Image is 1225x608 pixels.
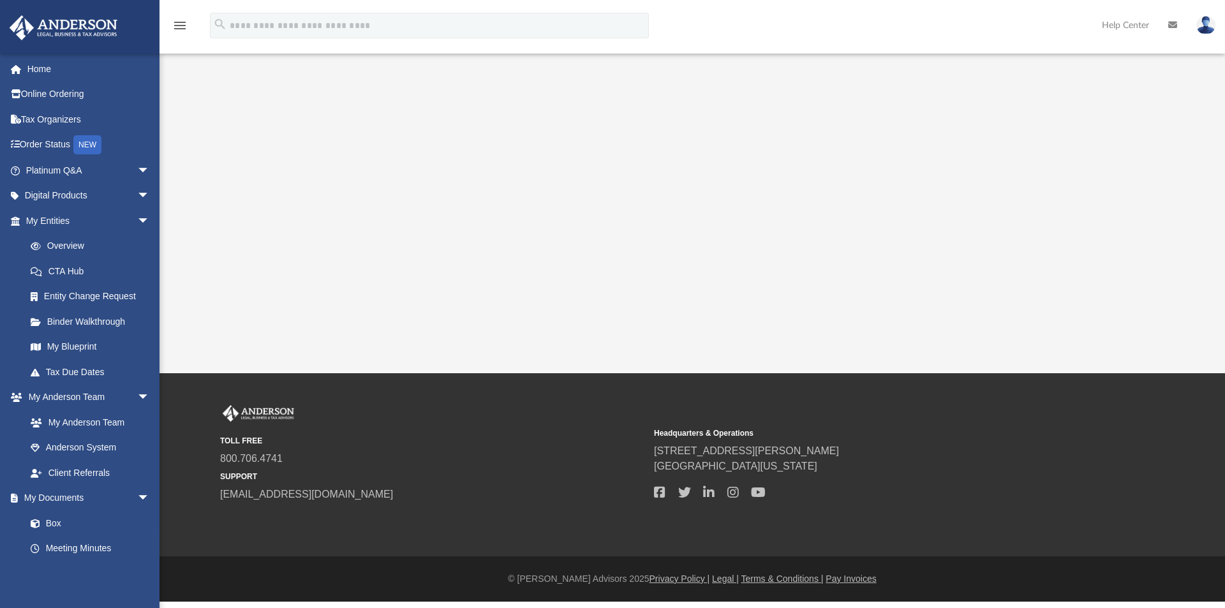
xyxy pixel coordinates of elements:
[137,486,163,512] span: arrow_drop_down
[137,208,163,234] span: arrow_drop_down
[9,107,169,132] a: Tax Organizers
[654,427,1079,439] small: Headquarters & Operations
[18,510,156,536] a: Box
[9,183,169,209] a: Digital Productsarrow_drop_down
[18,284,169,309] a: Entity Change Request
[654,461,817,471] a: [GEOGRAPHIC_DATA][US_STATE]
[9,56,169,82] a: Home
[18,410,156,435] a: My Anderson Team
[220,471,645,482] small: SUPPORT
[73,135,101,154] div: NEW
[741,574,824,584] a: Terms & Conditions |
[9,132,169,158] a: Order StatusNEW
[172,18,188,33] i: menu
[9,385,163,410] a: My Anderson Teamarrow_drop_down
[9,82,169,107] a: Online Ordering
[18,460,163,486] a: Client Referrals
[18,359,169,385] a: Tax Due Dates
[650,574,710,584] a: Privacy Policy |
[137,183,163,209] span: arrow_drop_down
[160,572,1225,586] div: © [PERSON_NAME] Advisors 2025
[18,309,169,334] a: Binder Walkthrough
[9,208,169,234] a: My Entitiesarrow_drop_down
[220,489,393,500] a: [EMAIL_ADDRESS][DOMAIN_NAME]
[137,158,163,184] span: arrow_drop_down
[18,561,156,586] a: Forms Library
[9,158,169,183] a: Platinum Q&Aarrow_drop_down
[826,574,876,584] a: Pay Invoices
[213,17,227,31] i: search
[172,24,188,33] a: menu
[18,334,163,360] a: My Blueprint
[18,234,169,259] a: Overview
[220,435,645,447] small: TOLL FREE
[9,486,163,511] a: My Documentsarrow_drop_down
[18,258,169,284] a: CTA Hub
[18,435,163,461] a: Anderson System
[712,574,739,584] a: Legal |
[6,15,121,40] img: Anderson Advisors Platinum Portal
[220,453,283,464] a: 800.706.4741
[18,536,163,561] a: Meeting Minutes
[1196,16,1215,34] img: User Pic
[654,445,839,456] a: [STREET_ADDRESS][PERSON_NAME]
[137,385,163,411] span: arrow_drop_down
[220,405,297,422] img: Anderson Advisors Platinum Portal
